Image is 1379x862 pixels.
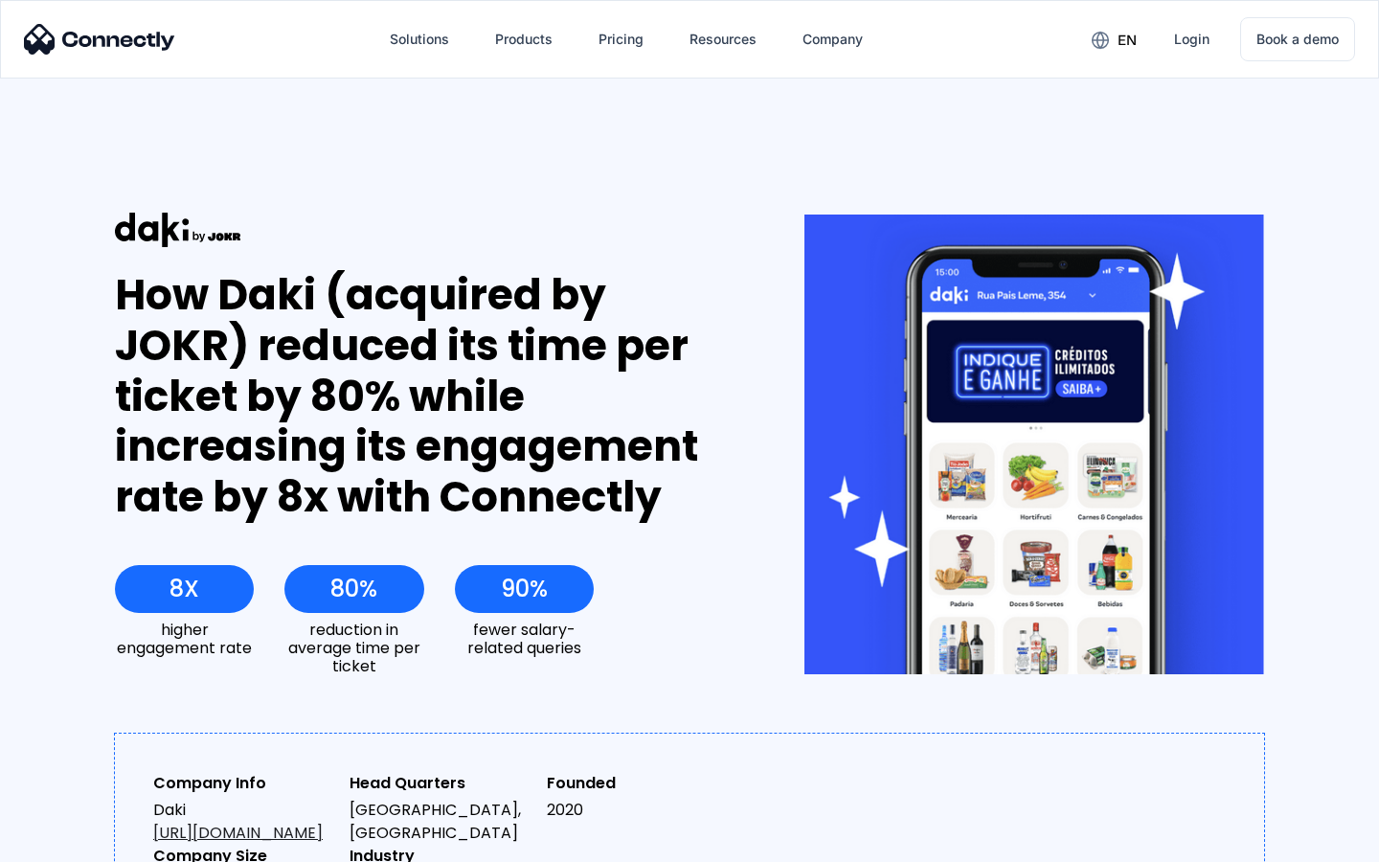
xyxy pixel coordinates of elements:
div: Company [803,26,863,53]
div: Pricing [599,26,644,53]
img: Connectly Logo [24,24,175,55]
a: [URL][DOMAIN_NAME] [153,822,323,844]
div: Daki [153,799,334,845]
div: Solutions [390,26,449,53]
div: 80% [330,576,377,602]
div: en [1118,27,1137,54]
div: 8X [170,576,199,602]
a: Pricing [583,16,659,62]
div: Products [495,26,553,53]
div: reduction in average time per ticket [284,621,423,676]
div: [GEOGRAPHIC_DATA], [GEOGRAPHIC_DATA] [350,799,531,845]
div: Login [1174,26,1209,53]
div: Head Quarters [350,772,531,795]
div: higher engagement rate [115,621,254,657]
div: How Daki (acquired by JOKR) reduced its time per ticket by 80% while increasing its engagement ra... [115,270,735,523]
a: Login [1159,16,1225,62]
div: fewer salary-related queries [455,621,594,657]
div: Founded [547,772,728,795]
a: Book a demo [1240,17,1355,61]
div: 2020 [547,799,728,822]
div: 90% [501,576,548,602]
div: Resources [689,26,757,53]
div: Company Info [153,772,334,795]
